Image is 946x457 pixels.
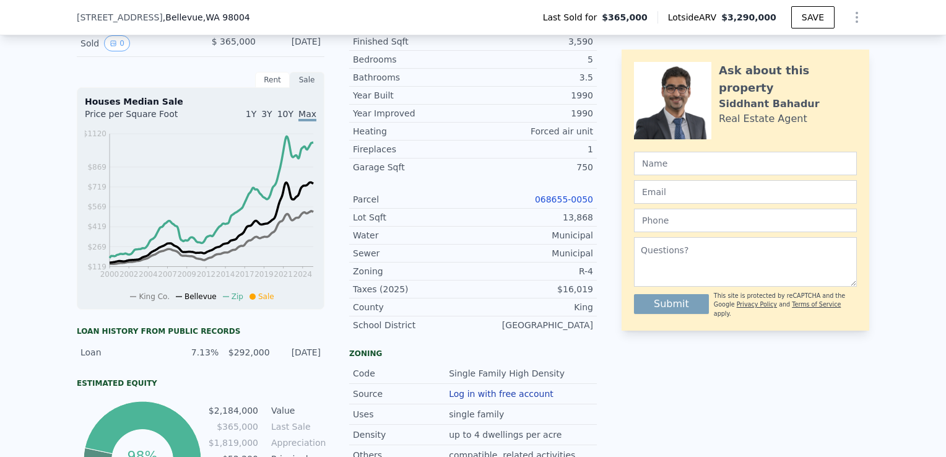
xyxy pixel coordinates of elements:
[473,89,593,102] div: 1990
[246,109,256,119] span: 1Y
[792,301,841,308] a: Terms of Service
[87,243,106,251] tspan: $269
[668,11,721,24] span: Lotside ARV
[85,95,316,108] div: Houses Median Sale
[353,388,449,400] div: Source
[77,326,324,336] div: Loan history from public records
[266,35,321,51] div: [DATE]
[232,292,243,301] span: Zip
[235,270,254,279] tspan: 2017
[184,292,217,301] span: Bellevue
[473,143,593,155] div: 1
[158,270,177,279] tspan: 2007
[473,35,593,48] div: 3,590
[634,152,857,175] input: Name
[543,11,602,24] span: Last Sold for
[80,35,191,51] div: Sold
[139,292,170,301] span: King Co.
[87,183,106,191] tspan: $719
[473,125,593,137] div: Forced air unit
[83,129,106,138] tspan: $1120
[353,211,473,224] div: Lot Sqft
[226,346,269,359] div: $292,000
[353,229,473,242] div: Water
[353,125,473,137] div: Heating
[737,301,777,308] a: Privacy Policy
[80,346,168,359] div: Loan
[353,161,473,173] div: Garage Sqft
[261,109,272,119] span: 3Y
[269,404,324,417] td: Value
[269,420,324,433] td: Last Sale
[277,109,293,119] span: 10Y
[353,35,473,48] div: Finished Sqft
[353,408,449,420] div: Uses
[353,143,473,155] div: Fireplaces
[208,404,259,417] td: $2,184,000
[449,367,567,380] div: Single Family High Density
[208,436,259,450] td: $1,819,000
[85,108,201,128] div: Price per Square Foot
[208,420,259,433] td: $365,000
[473,53,593,66] div: 5
[353,71,473,84] div: Bathrooms
[298,109,316,121] span: Max
[449,408,506,420] div: single family
[290,72,324,88] div: Sale
[473,71,593,84] div: 3.5
[353,301,473,313] div: County
[216,270,235,279] tspan: 2014
[203,12,250,22] span: , WA 98004
[349,349,597,359] div: Zoning
[353,283,473,295] div: Taxes (2025)
[177,270,196,279] tspan: 2009
[353,319,473,331] div: School District
[77,378,324,388] div: Estimated Equity
[791,6,835,28] button: SAVE
[634,180,857,204] input: Email
[353,107,473,120] div: Year Improved
[634,209,857,232] input: Phone
[353,429,449,441] div: Density
[353,265,473,277] div: Zoning
[293,270,313,279] tspan: 2024
[602,11,648,24] span: $365,000
[353,367,449,380] div: Code
[212,37,256,46] span: $ 365,000
[197,270,216,279] tspan: 2012
[353,193,473,206] div: Parcel
[634,294,709,314] button: Submit
[87,202,106,211] tspan: $569
[175,346,219,359] div: 7.13%
[535,194,593,204] a: 068655-0050
[473,211,593,224] div: 13,868
[277,346,321,359] div: [DATE]
[719,111,807,126] div: Real Estate Agent
[163,11,250,24] span: , Bellevue
[100,270,119,279] tspan: 2000
[473,283,593,295] div: $16,019
[139,270,158,279] tspan: 2004
[844,5,869,30] button: Show Options
[353,247,473,259] div: Sewer
[258,292,274,301] span: Sale
[353,89,473,102] div: Year Built
[269,436,324,450] td: Appreciation
[449,429,564,441] div: up to 4 dwellings per acre
[119,270,139,279] tspan: 2002
[353,53,473,66] div: Bedrooms
[87,163,106,172] tspan: $869
[714,292,857,318] div: This site is protected by reCAPTCHA and the Google and apply.
[473,161,593,173] div: 750
[721,12,776,22] span: $3,290,000
[719,97,820,111] div: Siddhant Bahadur
[87,263,106,271] tspan: $119
[449,389,553,399] button: Log in with free account
[473,265,593,277] div: R-4
[104,35,130,51] button: View historical data
[274,270,293,279] tspan: 2021
[473,319,593,331] div: [GEOGRAPHIC_DATA]
[473,301,593,313] div: King
[473,107,593,120] div: 1990
[255,72,290,88] div: Rent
